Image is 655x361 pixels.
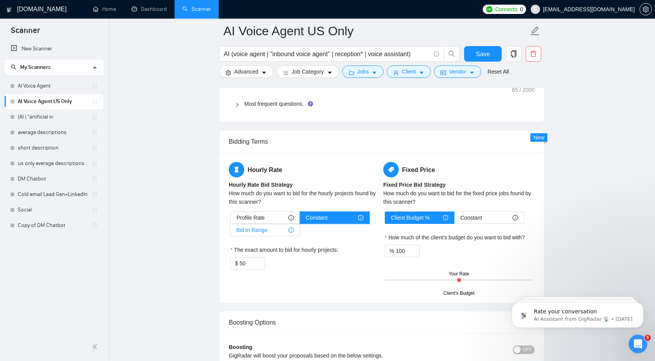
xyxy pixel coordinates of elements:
span: bars [283,70,288,76]
a: us only average descriptions [18,156,92,171]
span: Connects: [495,5,518,14]
span: idcard [441,70,446,76]
span: user [393,70,399,76]
li: Copy of DM Chatbot [5,218,103,233]
a: Copy of DM Chatbot [18,218,92,233]
span: info-circle [288,227,294,233]
a: (AI | "artificial in [18,109,92,125]
span: hourglass [229,162,244,177]
span: delete [526,50,541,57]
iframe: Intercom live chat [629,335,647,353]
input: Search Freelance Jobs... [224,49,430,59]
b: Boosting [229,344,252,350]
input: The exact amount to bid for hourly projects: [240,258,265,269]
li: short description [5,140,103,156]
span: folder [349,70,354,76]
span: Constant [460,212,482,223]
span: holder [92,145,98,151]
span: caret-down [469,70,475,76]
span: Profile Rate [237,212,265,223]
span: holder [92,83,98,89]
li: average descriptions [5,125,103,140]
span: 5 [645,335,651,341]
span: info-circle [513,215,518,220]
span: OFF [523,346,532,354]
span: info-circle [434,52,439,57]
button: setting [640,3,652,15]
input: Scanner name... [223,21,528,41]
span: Save [476,49,490,59]
span: holder [92,191,98,198]
a: homeHome [93,6,116,12]
button: search [444,46,460,62]
input: How much of the client's budget do you want to bid with? [396,245,419,257]
span: right [235,103,240,107]
a: dashboardDashboard [132,6,167,12]
div: Bidding Terms [229,131,535,153]
span: info-circle [443,215,448,220]
a: DM Chatbot [18,171,92,187]
span: holder [92,222,98,229]
li: us only average descriptions [5,156,103,171]
a: AI Voice Agent US Only [18,94,92,109]
span: caret-down [327,70,333,76]
div: Tooltip anchor [307,100,314,107]
span: setting [226,70,231,76]
span: My Scanners [20,64,51,70]
li: Social [5,202,103,218]
span: holder [92,98,98,105]
button: Save [464,46,502,62]
li: DM Chatbot [5,171,103,187]
span: Job Category [291,67,324,76]
h5: Fixed Price [383,162,535,177]
li: AI Voice Agent US Only [5,94,103,109]
li: (AI | "artificial in [5,109,103,125]
span: setting [640,6,652,12]
span: Vendor [449,67,466,76]
span: Client Budget % [391,212,430,223]
button: userClientcaret-down [387,65,431,78]
h5: Hourly Rate [229,162,380,177]
span: Advanced [234,67,258,76]
span: holder [92,114,98,120]
span: holder [92,207,98,213]
li: AI Voice Agent [5,78,103,94]
span: double-left [92,343,100,351]
div: How much do you want to bid for the fixed price jobs found by this scanner? [383,189,535,206]
span: caret-down [372,70,377,76]
span: caret-down [261,70,267,76]
img: logo [7,3,12,16]
a: setting [640,6,652,12]
button: barsJob Categorycaret-down [276,65,339,78]
span: info-circle [358,215,364,220]
iframe: Intercom notifications message [500,286,655,340]
a: AI Voice Agent [18,78,92,94]
a: New Scanner [11,41,97,57]
span: search [11,64,16,70]
div: Your Rate [449,270,469,278]
span: search [444,50,459,57]
span: user [533,7,538,12]
span: edit [530,26,540,36]
span: Constant [306,212,327,223]
li: Cold email Lead Gen+LinkedIn [5,187,103,202]
img: upwork-logo.png [486,6,492,12]
div: How much do you want to bid for the hourly projects found by this scanner? [229,189,380,206]
div: Client's Budget [443,290,474,297]
span: tag [383,162,399,177]
span: Jobs [357,67,369,76]
button: idcardVendorcaret-down [434,65,481,78]
span: 0 [520,5,523,14]
span: Scanner [5,25,46,41]
div: Boosting Options [229,311,535,333]
b: Hourly Rate Bid Strategy [229,182,293,188]
span: My Scanners [11,64,51,70]
a: Social [18,202,92,218]
span: Bid In Range [236,224,267,236]
div: GigRadar will boost your proposals based on the below settings. [229,351,458,360]
button: folderJobscaret-down [342,65,384,78]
